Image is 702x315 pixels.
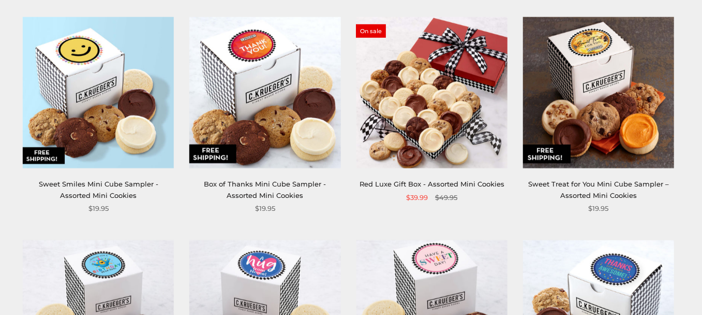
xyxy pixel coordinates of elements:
iframe: Sign Up via Text for Offers [8,276,107,307]
span: $19.95 [255,203,275,214]
span: $19.95 [88,203,109,214]
a: Sweet Treat for You Mini Cube Sampler – Assorted Mini Cookies [528,180,669,199]
a: Red Luxe Gift Box - Assorted Mini Cookies [360,180,504,188]
a: Box of Thanks Mini Cube Sampler - Assorted Mini Cookies [204,180,326,199]
img: Box of Thanks Mini Cube Sampler - Assorted Mini Cookies [189,17,340,168]
span: $19.95 [588,203,608,214]
img: Sweet Treat for You Mini Cube Sampler – Assorted Mini Cookies [523,17,674,168]
img: Red Luxe Gift Box - Assorted Mini Cookies [356,17,507,168]
span: On sale [356,24,386,38]
img: Sweet Smiles Mini Cube Sampler - Assorted Mini Cookies [23,17,174,168]
span: $39.99 [406,192,428,203]
a: Sweet Smiles Mini Cube Sampler - Assorted Mini Cookies [39,180,158,199]
span: $49.95 [435,192,457,203]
